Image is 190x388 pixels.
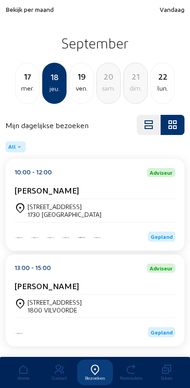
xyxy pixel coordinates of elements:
span: Gepland [151,329,173,335]
div: dim. [124,83,147,94]
a: Taken [149,360,184,385]
div: sam. [97,83,120,94]
h4: Mijn dagelijkse bezoeken [6,121,89,129]
div: Contact [41,375,77,381]
div: 1730 [GEOGRAPHIC_DATA] [28,210,101,218]
div: Bezoeken [77,375,113,381]
div: Taken [149,375,184,381]
div: 20 [97,70,120,83]
a: Reminders [113,360,149,385]
div: lun. [151,83,174,94]
img: Energy Protect Dak- & gevelrenovatie [93,237,102,239]
div: 18 [43,70,66,83]
span: Adviseur [150,265,173,271]
a: Contact [41,360,77,385]
span: All [8,143,16,151]
span: Gepland [151,233,173,240]
div: 13:00 - 15:00 [15,264,51,273]
a: Bezoeken [77,360,113,385]
cam-card-title: [PERSON_NAME] [15,185,79,195]
div: 10:00 - 12:00 [15,168,52,177]
img: Energy Protect Ramen & Deuren [15,332,24,334]
div: Home [6,375,41,381]
img: Energy Protect HVAC [30,237,39,239]
cam-card-title: [PERSON_NAME] [15,281,79,291]
div: ven. [70,83,93,94]
div: [STREET_ADDRESS] [28,298,82,306]
div: 1800 VILVOORDE [28,306,82,314]
div: Reminders [113,375,149,381]
img: Energy Protect Ramen & Deuren [61,237,71,239]
div: 21 [124,70,147,83]
div: 17 [16,70,39,83]
img: Energy Protect PV [46,237,55,239]
h2: September [6,32,184,54]
span: Vandaag [160,5,184,13]
div: [STREET_ADDRESS] [28,203,101,210]
div: mer. [16,83,39,94]
div: 19 [70,70,93,83]
div: jeu. [43,83,66,94]
a: Home [6,360,41,385]
span: Bekijk per maand [6,5,54,13]
div: 22 [151,70,174,83]
span: Adviseur [150,170,173,175]
img: Iso Protect [15,237,24,239]
img: Aqua Protect [77,236,86,239]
